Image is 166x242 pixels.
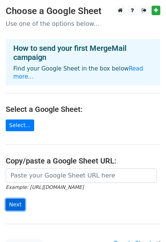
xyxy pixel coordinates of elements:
h4: Select a Google Sheet: [6,105,160,114]
p: Find your Google Sheet in the box below [13,65,153,81]
a: Read more... [13,65,143,80]
h3: Choose a Google Sheet [6,6,160,17]
p: Use one of the options below... [6,20,160,28]
h4: How to send your first MergeMail campaign [13,44,153,62]
input: Paste your Google Sheet URL here [6,168,157,183]
div: 채팅 위젯 [128,206,166,242]
h4: Copy/paste a Google Sheet URL: [6,156,160,165]
input: Next [6,199,25,211]
small: Example: [URL][DOMAIN_NAME] [6,184,84,190]
a: Select... [6,119,34,131]
iframe: Chat Widget [128,206,166,242]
